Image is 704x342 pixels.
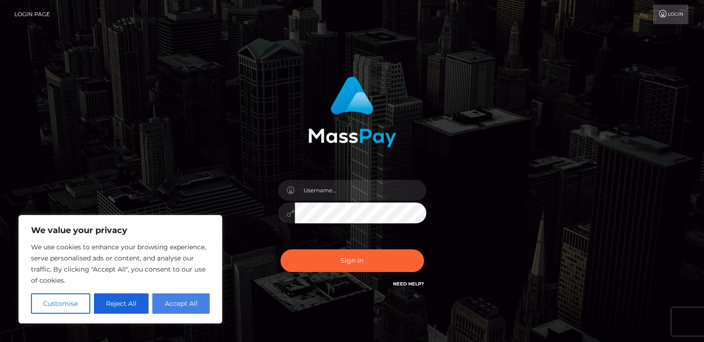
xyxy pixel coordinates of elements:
input: Username... [295,180,426,201]
a: Login [653,5,688,24]
p: We use cookies to enhance your browsing experience, serve personalised ads or content, and analys... [31,241,210,286]
button: Reject All [94,293,149,314]
a: Login Page [14,5,50,24]
img: MassPay Login [308,76,396,147]
button: Accept All [152,293,210,314]
button: Sign in [280,249,424,272]
a: Need Help? [393,281,424,287]
p: We value your privacy [31,225,210,236]
button: Customise [31,293,90,314]
div: We value your privacy [19,215,222,323]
